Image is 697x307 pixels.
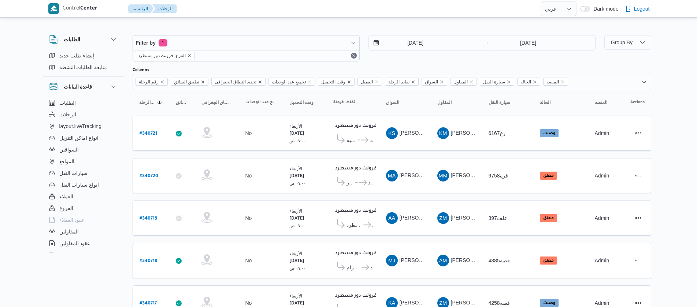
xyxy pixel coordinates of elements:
[543,301,555,306] b: وصلت
[411,80,415,84] button: Remove نقاط الرحلة from selection in this group
[485,40,490,45] div: →
[439,212,447,224] span: ZM
[374,80,379,84] button: Remove العميل from selection in this group
[590,6,618,12] span: Dark mode
[434,97,478,108] button: المقاول
[46,61,121,73] button: متابعة الطلبات النشطة
[140,256,157,266] a: #340718
[46,226,121,237] button: المقاولين
[437,212,449,224] div: Zaiad Muhammad Said Atris
[289,138,306,143] small: ٠٧:٠٠ ص
[595,100,607,105] span: المنصه
[540,172,557,180] span: معلق
[543,174,554,178] b: معلق
[64,82,92,91] h3: قاعدة البيانات
[422,78,447,86] span: السواق
[46,167,121,179] button: سيارات النقل
[140,128,157,138] a: #340721
[425,78,438,86] span: السواق
[439,170,448,181] span: MM
[388,170,396,181] span: MA
[540,257,557,265] span: معلق
[258,80,262,84] button: Remove تحديد النطاق الجغرافى from selection in this group
[335,124,377,129] b: فرونت دور مسطرد
[333,100,355,105] span: نقاط الرحلة
[48,3,59,14] img: X8yXhbKr1z7QwAAAABJRU5ErkJggg==
[289,131,304,136] b: [DATE]
[533,80,537,84] button: Remove الحاله from selection in this group
[136,78,168,86] span: رقم الرحلة
[59,216,85,224] span: عقود العملاء
[160,80,164,84] button: Remove رقم الرحلة from selection in this group
[595,130,609,136] span: Admin
[245,172,252,179] div: No
[152,4,177,13] button: الرحلات
[201,80,205,84] button: Remove تطبيق السائق from selection in this group
[59,239,90,248] span: عقود المقاولين
[289,216,304,221] b: [DATE]
[641,79,647,85] button: Open list of options
[349,51,358,60] button: Remove
[139,100,155,105] span: رقم الرحلة; Sorted in descending order
[517,78,540,86] span: الحاله
[540,299,559,307] span: وصلت
[634,4,650,13] span: Logout
[335,251,377,256] b: فرونت دور مسطرد
[59,251,90,259] span: اجهزة التليفون
[157,100,163,105] svg: Sorted in descending order
[289,266,306,270] small: ٠٧:٠٠ ص
[289,259,304,264] b: [DATE]
[46,179,121,191] button: انواع سيارات النقل
[46,132,121,144] button: انواع اماكن التنزيل
[451,172,537,178] span: [PERSON_NAME] [PERSON_NAME]
[46,109,121,120] button: الرحلات
[135,52,195,59] span: الفرع: فرونت دور مسطرد
[386,170,398,181] div: Muhammad Ala Abadallah Abad Albast
[489,258,510,263] span: قصه4385
[335,166,377,171] b: فرونت دور مسطرد
[437,127,449,139] div: Khidhuir Muhammad Tlbah Hamid
[595,173,609,179] span: Admin
[201,100,232,105] span: تحديد النطاق الجغرافى
[368,178,373,187] span: فرونت دور مسطرد
[211,78,266,86] span: تحديد النطاق الجغرافى
[451,257,537,263] span: [PERSON_NAME] [PERSON_NAME]
[388,212,395,224] span: AA
[469,80,474,84] button: Remove المقاول from selection in this group
[159,39,167,46] span: 1 active filters
[43,97,124,255] div: قاعدة البيانات
[245,130,252,136] div: No
[592,97,611,108] button: المنصه
[437,100,452,105] span: المقاول
[46,97,121,109] button: الطلبات
[489,173,508,179] span: قره9758
[59,192,73,201] span: العملاء
[245,215,252,221] div: No
[46,202,121,214] button: الفروع
[437,255,449,266] div: Abadalamunam Mjadi Alsaid Awad
[133,67,149,73] label: Columns
[347,80,351,84] button: Remove وقت التحميل from selection in this group
[335,293,377,299] b: فرونت دور مسطرد
[595,215,609,221] span: Admin
[450,78,477,86] span: المقاول
[176,100,188,105] span: تطبيق السائق
[46,214,121,226] button: عقود العملاء
[543,78,568,86] span: المنصه
[346,178,354,187] span: طلبات العبور
[346,136,356,145] span: طلبات حدايق القبه
[139,78,159,86] span: رقم الرحلة
[289,124,302,128] small: الأربعاء
[46,144,121,156] button: السواقين
[289,301,304,306] b: [DATE]
[49,35,118,44] button: الطلبات
[400,215,442,221] span: [PERSON_NAME]
[346,263,360,272] span: طلبات مارت حدائق الاهرام
[289,166,302,171] small: الأربعاء
[140,171,158,181] a: #340720
[453,78,468,86] span: المقاول
[49,82,118,91] button: قاعدة البيانات
[140,174,158,179] b: # 340720
[59,110,76,119] span: الرحلات
[451,130,548,136] span: [PERSON_NAME] طلب[PERSON_NAME]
